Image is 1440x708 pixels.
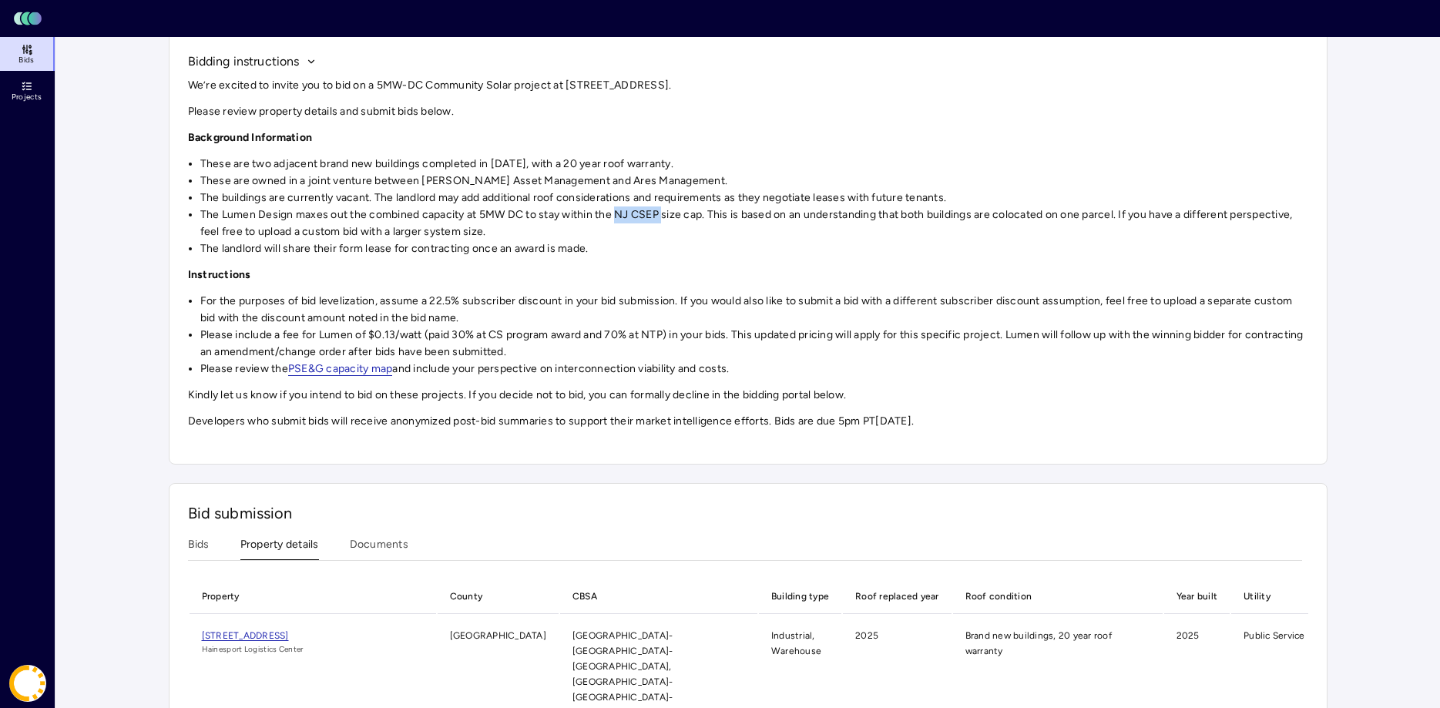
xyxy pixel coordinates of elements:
[240,536,319,560] button: Property details
[350,536,408,560] button: Documents
[188,504,293,522] span: Bid submission
[1164,579,1230,614] th: Year built
[188,536,210,560] button: Bids
[188,52,300,71] span: Bidding instructions
[200,173,1308,190] li: These are owned in a joint venture between [PERSON_NAME] Asset Management and Ares Management.
[18,55,34,65] span: Bids
[200,190,1308,206] li: The buildings are currently vacant. The landlord may add additional roof considerations and requi...
[759,579,841,614] th: Building type
[188,52,317,71] button: Bidding instructions
[202,643,424,656] span: Hainesport Logistics Center
[200,327,1308,361] li: Please include a fee for Lumen of $0.13/watt (paid 30% at CS program award and 70% at NTP) in you...
[188,413,1308,430] p: Developers who submit bids will receive anonymized post-bid summaries to support their market int...
[560,579,757,614] th: CBSA
[1231,579,1381,614] th: Utility
[188,387,1308,404] p: Kindly let us know if you intend to bid on these projects. If you decide not to bid, you can form...
[188,77,1308,94] p: We’re excited to invite you to bid on a 5MW-DC Community Solar project at [STREET_ADDRESS].
[288,362,393,376] a: PSE&G capacity map
[200,293,1308,327] li: For the purposes of bid levelization, assume a 22.5% subscriber discount in your bid submission. ...
[188,103,1308,120] p: Please review property details and submit bids below.
[953,579,1163,614] th: Roof condition
[202,628,424,643] a: [STREET_ADDRESS]
[200,156,1308,173] li: These are two adjacent brand new buildings completed in [DATE], with a 20 year roof warranty.
[202,630,289,641] span: [STREET_ADDRESS]
[188,131,313,144] strong: Background Information
[188,268,251,281] strong: Instructions
[438,579,559,614] th: County
[200,361,1308,377] li: Please review the and include your perspective on interconnection viability and costs.
[200,240,1308,257] li: The landlord will share their form lease for contracting once an award is made.
[190,579,436,614] th: Property
[9,665,46,702] img: Coast Energy
[200,206,1308,240] li: The Lumen Design maxes out the combined capacity at 5MW DC to stay within the NJ CSEP size cap. T...
[843,579,952,614] th: Roof replaced year
[965,628,1150,659] div: Brand new buildings, 20 year roof warranty
[12,92,42,102] span: Projects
